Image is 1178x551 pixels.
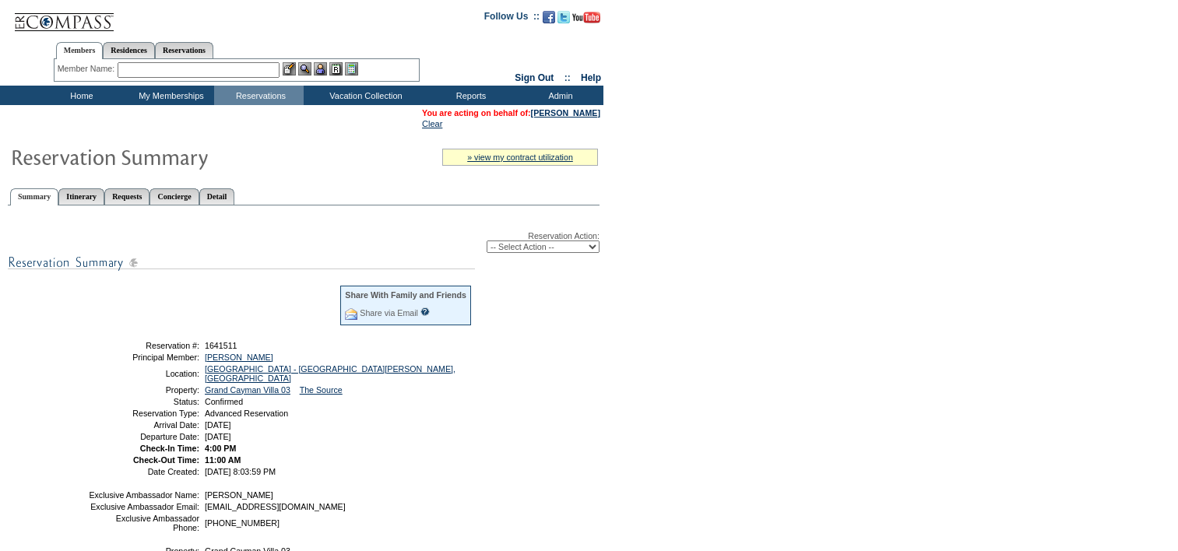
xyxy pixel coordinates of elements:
span: [PHONE_NUMBER] [205,518,280,528]
a: Subscribe to our YouTube Channel [572,16,600,25]
a: [PERSON_NAME] [531,108,600,118]
td: Exclusive Ambassador Phone: [88,514,199,532]
input: What is this? [420,307,430,316]
span: Confirmed [205,397,243,406]
td: Location: [88,364,199,383]
a: Summary [10,188,58,205]
span: 11:00 AM [205,455,241,465]
td: Vacation Collection [304,86,424,105]
a: Detail [199,188,235,205]
td: Reports [424,86,514,105]
a: The Source [300,385,343,395]
td: Exclusive Ambassador Name: [88,490,199,500]
td: Reservation Type: [88,409,199,418]
a: Share via Email [360,308,418,318]
td: Admin [514,86,603,105]
a: Concierge [149,188,199,205]
td: Status: [88,397,199,406]
td: Follow Us :: [484,9,540,28]
div: Member Name: [58,62,118,75]
img: Follow us on Twitter [557,11,570,23]
span: 1641511 [205,341,237,350]
td: Reservation #: [88,341,199,350]
img: subTtlResSummary.gif [8,253,475,272]
strong: Check-In Time: [140,444,199,453]
span: 4:00 PM [205,444,236,453]
img: Impersonate [314,62,327,75]
td: Property: [88,385,199,395]
a: Become our fan on Facebook [543,16,555,25]
td: Principal Member: [88,353,199,362]
a: Requests [104,188,149,205]
span: Advanced Reservation [205,409,288,418]
a: Follow us on Twitter [557,16,570,25]
td: Home [35,86,125,105]
a: [GEOGRAPHIC_DATA] - [GEOGRAPHIC_DATA][PERSON_NAME], [GEOGRAPHIC_DATA] [205,364,455,383]
a: Help [581,72,601,83]
span: [DATE] [205,420,231,430]
img: View [298,62,311,75]
a: Grand Cayman Villa 03 [205,385,290,395]
a: Itinerary [58,188,104,205]
img: Reservations [329,62,343,75]
a: » view my contract utilization [467,153,573,162]
span: [DATE] 8:03:59 PM [205,467,276,476]
td: Date Created: [88,467,199,476]
a: Residences [103,42,155,58]
span: [EMAIL_ADDRESS][DOMAIN_NAME] [205,502,346,511]
a: Sign Out [515,72,554,83]
td: Departure Date: [88,432,199,441]
img: Reservaton Summary [10,141,322,172]
span: [PERSON_NAME] [205,490,273,500]
span: :: [564,72,571,83]
div: Reservation Action: [8,231,600,253]
td: Exclusive Ambassador Email: [88,502,199,511]
strong: Check-Out Time: [133,455,199,465]
a: Clear [422,119,442,128]
span: You are acting on behalf of: [422,108,600,118]
img: Subscribe to our YouTube Channel [572,12,600,23]
a: Reservations [155,42,213,58]
span: [DATE] [205,432,231,441]
a: [PERSON_NAME] [205,353,273,362]
td: Reservations [214,86,304,105]
img: Become our fan on Facebook [543,11,555,23]
td: Arrival Date: [88,420,199,430]
img: b_edit.gif [283,62,296,75]
td: My Memberships [125,86,214,105]
img: b_calculator.gif [345,62,358,75]
div: Share With Family and Friends [345,290,466,300]
a: Members [56,42,104,59]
